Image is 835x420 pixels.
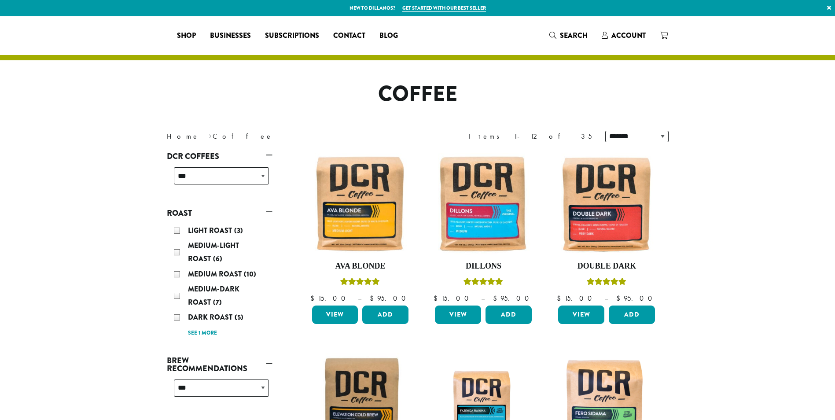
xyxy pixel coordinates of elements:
h4: Dillons [433,262,534,271]
div: Rated 5.00 out of 5 [340,276,380,290]
h4: Ava Blonde [310,262,411,271]
a: Double DarkRated 4.50 out of 5 [556,153,657,302]
a: DCR Coffees [167,149,272,164]
span: – [604,294,608,303]
span: $ [493,294,500,303]
a: View [312,306,358,324]
span: Contact [333,30,365,41]
span: Shop [177,30,196,41]
span: Search [560,30,588,41]
a: DillonsRated 5.00 out of 5 [433,153,534,302]
span: (6) [213,254,222,264]
div: Brew Recommendations [167,376,272,407]
span: Dark Roast [188,312,235,322]
span: Account [611,30,646,41]
img: Dillons-12oz-300x300.jpg [433,153,534,254]
a: View [558,306,604,324]
button: Add [362,306,408,324]
span: › [209,128,212,142]
span: (5) [235,312,243,322]
span: (3) [234,225,243,236]
a: See 1 more [188,329,217,338]
span: $ [310,294,318,303]
span: $ [434,294,441,303]
span: $ [370,294,377,303]
span: $ [557,294,564,303]
bdi: 15.00 [434,294,473,303]
a: View [435,306,481,324]
h4: Double Dark [556,262,657,271]
span: Medium-Light Roast [188,240,239,264]
bdi: 15.00 [557,294,596,303]
div: Roast [167,221,272,343]
span: (7) [213,297,222,307]
a: Roast [167,206,272,221]
span: Light Roast [188,225,234,236]
span: $ [616,294,624,303]
img: Double-Dark-12oz-300x300.jpg [556,153,657,254]
a: Shop [170,29,203,43]
bdi: 95.00 [493,294,533,303]
span: Subscriptions [265,30,319,41]
span: Medium Roast [188,269,244,279]
a: Home [167,132,199,141]
span: Medium-Dark Roast [188,284,239,307]
img: Ava-Blonde-12oz-1-300x300.jpg [309,153,411,254]
span: (10) [244,269,256,279]
button: Add [609,306,655,324]
div: Rated 4.50 out of 5 [587,276,626,290]
span: – [358,294,361,303]
div: Rated 5.00 out of 5 [463,276,503,290]
a: Brew Recommendations [167,353,272,376]
h1: Coffee [160,81,675,107]
bdi: 15.00 [310,294,349,303]
bdi: 95.00 [616,294,656,303]
button: Add [486,306,532,324]
span: Businesses [210,30,251,41]
div: DCR Coffees [167,164,272,195]
span: Blog [379,30,398,41]
a: Get started with our best seller [402,4,486,12]
nav: Breadcrumb [167,131,405,142]
div: Items 1-12 of 35 [469,131,592,142]
span: – [481,294,485,303]
a: Ava BlondeRated 5.00 out of 5 [310,153,411,302]
bdi: 95.00 [370,294,410,303]
a: Search [542,28,595,43]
